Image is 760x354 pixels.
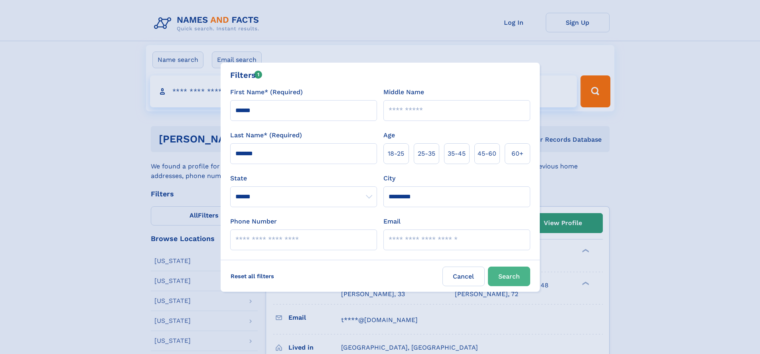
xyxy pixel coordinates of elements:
label: Phone Number [230,217,277,226]
div: Filters [230,69,263,81]
label: Email [383,217,401,226]
span: 25‑35 [418,149,435,158]
label: Last Name* (Required) [230,131,302,140]
label: Cancel [442,267,485,286]
span: 18‑25 [388,149,404,158]
label: City [383,174,395,183]
label: Middle Name [383,87,424,97]
label: First Name* (Required) [230,87,303,97]
span: 60+ [511,149,523,158]
label: Age [383,131,395,140]
label: State [230,174,377,183]
button: Search [488,267,530,286]
label: Reset all filters [225,267,279,286]
span: 35‑45 [448,149,466,158]
span: 45‑60 [478,149,496,158]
